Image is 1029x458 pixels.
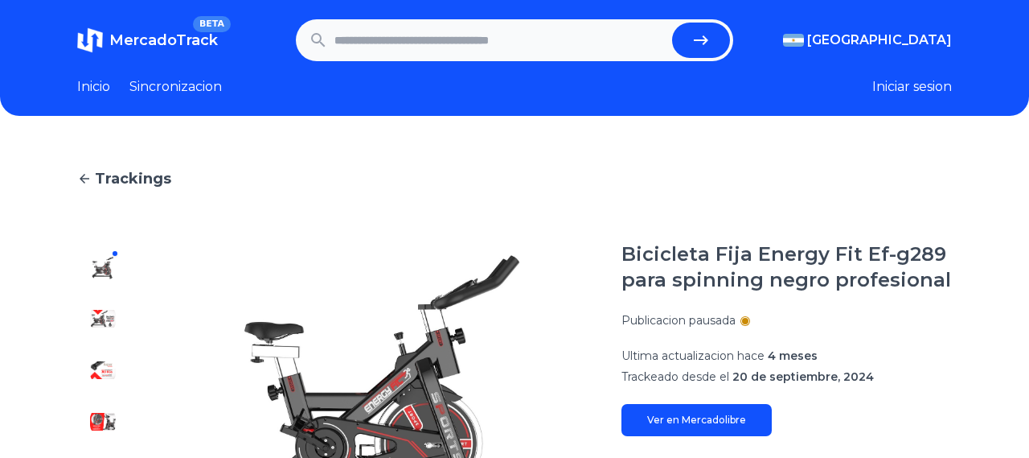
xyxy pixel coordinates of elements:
[77,167,952,190] a: Trackings
[807,31,952,50] span: [GEOGRAPHIC_DATA]
[732,369,874,384] span: 20 de septiembre, 2024
[95,167,171,190] span: Trackings
[90,409,116,435] img: Bicicleta Fija Energy Fit Ef-g289 para spinning negro profesional
[77,27,103,53] img: MercadoTrack
[109,31,218,49] span: MercadoTrack
[621,241,952,293] h1: Bicicleta Fija Energy Fit Ef-g289 para spinning negro profesional
[90,357,116,383] img: Bicicleta Fija Energy Fit Ef-g289 para spinning negro profesional
[77,27,218,53] a: MercadoTrackBETA
[77,77,110,97] a: Inicio
[872,77,952,97] button: Iniciar sesion
[621,369,729,384] span: Trackeado desde el
[90,254,116,280] img: Bicicleta Fija Energy Fit Ef-g289 para spinning negro profesional
[193,16,231,32] span: BETA
[783,34,804,47] img: Argentina
[621,349,765,363] span: Ultima actualizacion hace
[621,404,772,436] a: Ver en Mercadolibre
[783,31,952,50] button: [GEOGRAPHIC_DATA]
[768,349,818,363] span: 4 meses
[90,306,116,332] img: Bicicleta Fija Energy Fit Ef-g289 para spinning negro profesional
[621,312,736,328] p: Publicacion pausada
[129,77,222,97] a: Sincronizacion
